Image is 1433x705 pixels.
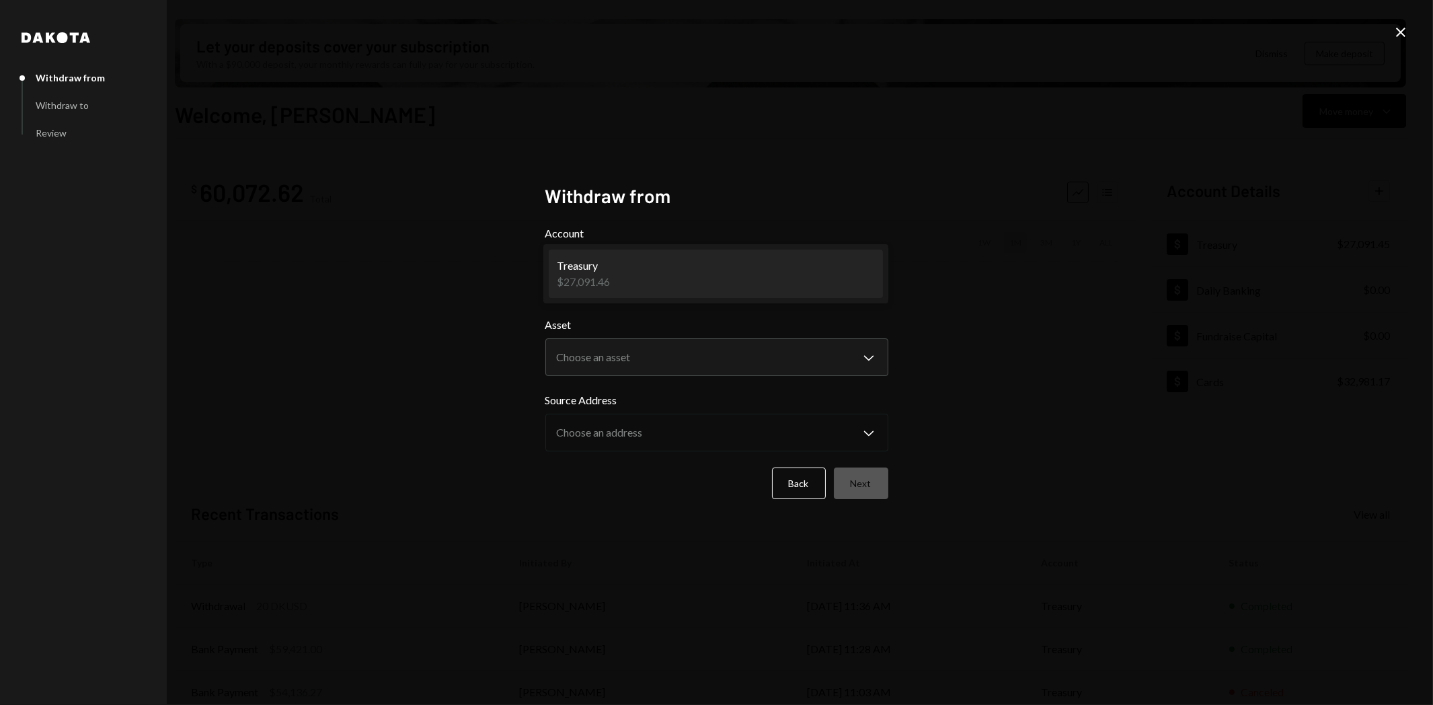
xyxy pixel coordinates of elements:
[545,414,888,451] button: Source Address
[545,225,888,242] label: Account
[36,127,67,139] div: Review
[545,338,888,376] button: Asset
[772,468,826,499] button: Back
[545,183,888,209] h2: Withdraw from
[36,100,89,111] div: Withdraw to
[36,72,105,83] div: Withdraw from
[557,258,610,274] div: Treasury
[545,317,888,333] label: Asset
[545,392,888,408] label: Source Address
[557,274,610,290] div: $27,091.46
